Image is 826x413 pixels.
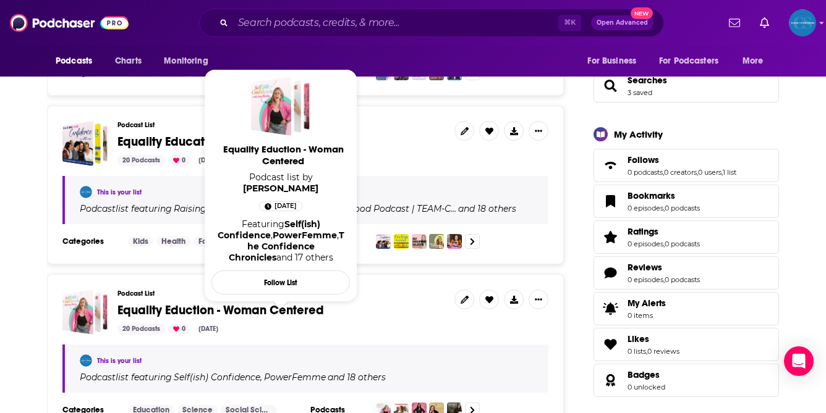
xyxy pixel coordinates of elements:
[529,121,548,141] button: Show More Button
[743,52,764,70] span: More
[262,372,326,382] a: PowerFemme
[259,201,302,211] a: 1 day ago
[665,275,700,284] a: 0 podcasts
[117,121,445,129] h3: Podcast List
[594,364,779,397] span: Badges
[107,49,149,73] a: Charts
[755,12,774,33] a: Show notifications dropdown
[663,275,665,284] span: ,
[591,15,654,30] button: Open AdvancedNew
[628,154,736,165] a: Follows
[97,188,142,196] a: This is your list
[598,300,623,317] span: My Alerts
[628,262,662,273] span: Reviews
[628,333,649,344] span: Likes
[789,9,816,36] span: Logged in as ClearyStrategies
[62,236,118,246] h3: Categories
[646,347,647,356] span: ,
[10,11,129,35] a: Podchaser - Follow, Share and Rate Podcasts
[251,77,310,136] a: Equality Eduction - Woman Centered
[628,226,658,237] span: Ratings
[628,168,663,177] a: 0 podcasts
[216,219,345,263] div: Featuring and 17 others
[62,121,108,166] a: Equality Education - Self-Esteem
[194,155,223,166] div: [DATE]
[722,168,723,177] span: ,
[628,262,700,273] a: Reviews
[789,9,816,36] img: User Profile
[628,88,652,97] a: 3 saved
[579,49,652,73] button: open menu
[174,372,260,382] h4: Self(ish) Confidence
[663,240,665,248] span: ,
[117,323,165,335] div: 20 Podcasts
[628,311,666,320] span: 0 items
[328,372,386,383] p: and 18 others
[594,69,779,102] span: Searches
[628,298,666,309] span: My Alerts
[80,186,92,198] img: Ronica Cleary
[598,157,623,174] a: Follows
[115,52,142,70] span: Charts
[214,143,352,172] a: Equality Eduction - Woman Centered
[628,333,679,344] a: Likes
[47,49,108,73] button: open menu
[594,256,779,290] span: Reviews
[664,168,697,177] a: 0 creators
[194,323,223,335] div: [DATE]
[628,75,667,86] a: Searches
[80,203,534,214] div: Podcast list featuring
[659,52,718,70] span: For Podcasters
[117,290,445,298] h3: Podcast List
[211,270,350,294] button: Follow List
[614,128,663,140] div: My Activity
[337,230,339,241] span: ,
[628,190,700,201] a: Bookmarks
[594,328,779,361] span: Likes
[628,383,665,391] a: 0 unlocked
[211,172,350,194] span: Podcast list by
[594,292,779,325] a: My Alerts
[724,12,745,33] a: Show notifications dropdown
[429,234,444,249] img: The Self-Confidence Project
[447,234,462,249] img: Why Didn’t They Tell Us?
[628,204,663,212] a: 0 episodes
[665,240,700,248] a: 0 podcasts
[598,193,623,210] a: Bookmarks
[229,230,344,263] a: The Confidence Chronicles
[598,372,623,389] a: Badges
[80,372,534,383] div: Podcast list featuring
[117,304,324,317] a: Equality Eduction - Woman Centered
[56,52,92,70] span: Podcasts
[663,204,665,212] span: ,
[260,372,262,383] span: ,
[628,347,646,356] a: 0 lists
[117,302,324,318] span: Equality Eduction - Woman Centered
[789,9,816,36] button: Show profile menu
[233,13,558,33] input: Search podcasts, credits, & more...
[597,20,648,26] span: Open Advanced
[651,49,736,73] button: open menu
[117,134,295,149] span: Equality Education - Self-Esteem
[529,290,548,309] button: Show More Button
[598,77,623,94] a: Searches
[214,143,352,167] span: Equality Eduction - Woman Centered
[628,369,665,380] a: Badges
[665,204,700,212] a: 0 podcasts
[80,354,92,367] img: Ronica Cleary
[628,275,663,284] a: 0 episodes
[628,240,663,248] a: 0 episodes
[218,219,320,241] a: Self(ish) Confidence
[598,336,623,353] a: Likes
[156,236,190,246] a: Health
[376,234,391,249] img: Raising Her Confidence | Helping Moms Build Confidence & Self-Esteem in Their Daughters
[199,9,664,37] div: Search podcasts, credits, & more...
[628,369,660,380] span: Badges
[168,155,190,166] div: 0
[273,230,337,241] a: PowerFemme
[62,290,108,335] a: Equality Eduction - Woman Centered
